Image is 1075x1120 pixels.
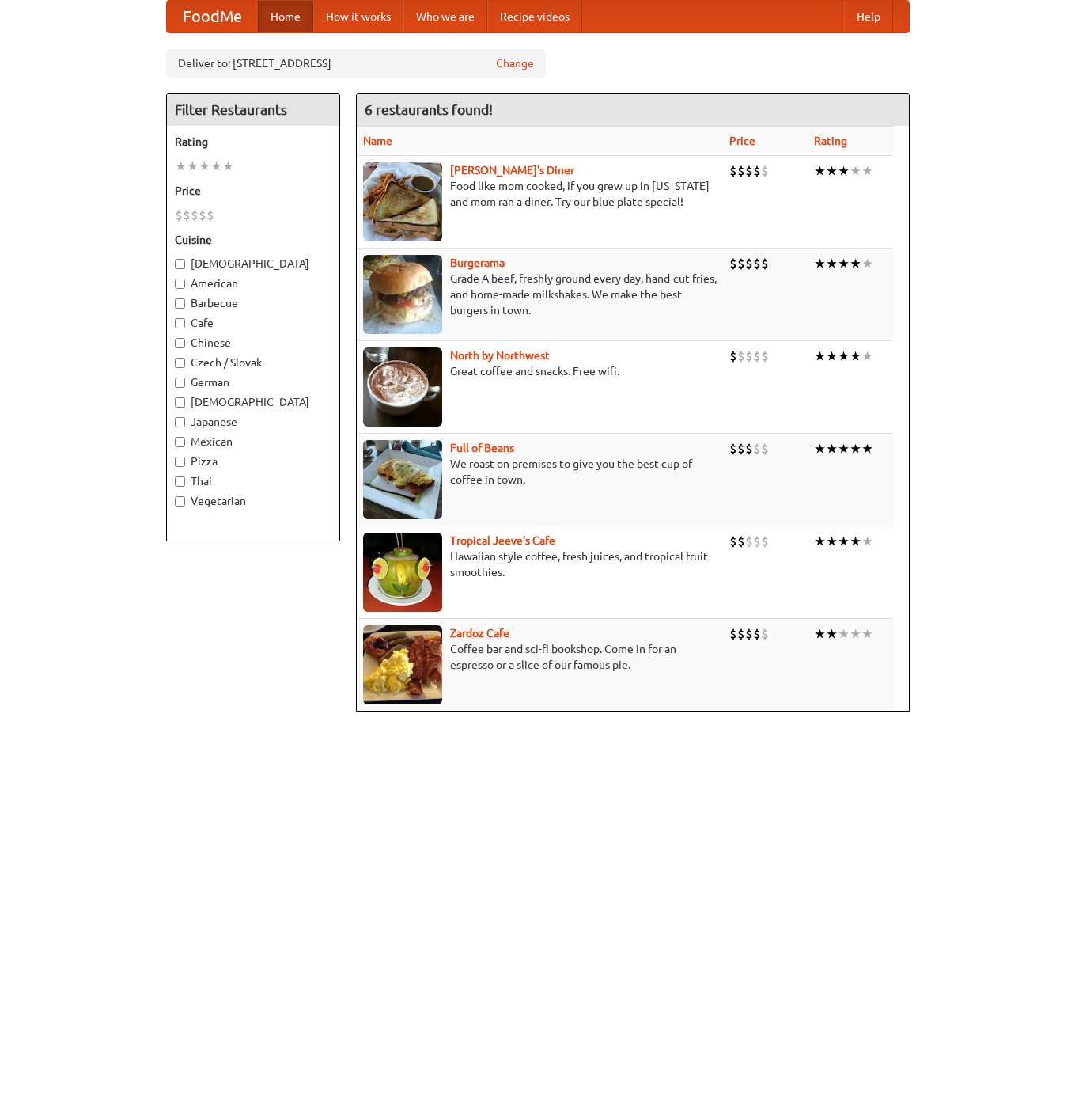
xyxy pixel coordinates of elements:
[450,534,555,547] b: Tropical Jeeve's Cafe
[814,255,826,272] li: ★
[838,162,850,180] li: ★
[838,440,850,457] li: ★
[850,255,861,272] li: ★
[844,1,893,32] a: Help
[745,533,753,550] li: $
[814,533,826,550] li: ★
[222,158,234,175] li: ★
[850,440,861,457] li: ★
[761,533,769,550] li: $
[753,533,761,550] li: $
[737,255,745,272] li: $
[167,1,258,32] a: FoodMe
[175,358,185,368] input: Czech / Slovak
[745,440,753,457] li: $
[175,256,331,271] label: [DEMOGRAPHIC_DATA]
[753,162,761,180] li: $
[199,207,206,224] li: $
[753,440,761,457] li: $
[861,255,873,272] li: ★
[175,374,331,390] label: German
[729,440,737,457] li: $
[753,625,761,643] li: $
[175,417,185,427] input: Japanese
[861,625,873,643] li: ★
[175,457,185,467] input: Pizza
[175,158,187,175] li: ★
[175,298,185,309] input: Barbecue
[363,135,392,147] a: Name
[761,255,769,272] li: $
[729,347,737,365] li: $
[175,318,185,328] input: Cafe
[175,183,331,199] h5: Price
[826,625,838,643] li: ★
[745,347,753,365] li: $
[363,255,442,334] img: burgerama.jpg
[175,394,331,410] label: [DEMOGRAPHIC_DATA]
[175,414,331,430] label: Japanese
[363,271,717,318] p: Grade A beef, freshly ground every day, hand-cut fries, and home-made milkshakes. We make the bes...
[183,207,191,224] li: $
[826,533,838,550] li: ★
[363,533,442,612] img: jeeves.jpg
[175,232,331,248] h5: Cuisine
[175,378,185,388] input: German
[258,1,313,32] a: Home
[861,162,873,180] li: ★
[850,533,861,550] li: ★
[737,625,745,643] li: $
[363,347,442,427] img: north.jpg
[363,641,717,673] p: Coffee bar and sci-fi bookshop. Come in for an espresso or a slice of our famous pie.
[826,347,838,365] li: ★
[729,135,755,147] a: Price
[737,533,745,550] li: $
[850,162,861,180] li: ★
[175,315,331,331] label: Cafe
[191,207,199,224] li: $
[363,456,717,488] p: We roast on premises to give you the best cup of coffee in town.
[761,347,769,365] li: $
[861,533,873,550] li: ★
[814,135,847,147] a: Rating
[737,440,745,457] li: $
[175,355,331,370] label: Czech / Slovak
[814,162,826,180] li: ★
[363,162,442,241] img: sallys.jpg
[450,349,550,362] a: North by Northwest
[175,437,185,447] input: Mexican
[363,440,442,519] img: beans.jpg
[814,440,826,457] li: ★
[850,347,861,365] li: ★
[166,49,546,78] div: Deliver to: [STREET_ADDRESS]
[175,454,331,469] label: Pizza
[838,625,850,643] li: ★
[210,158,222,175] li: ★
[737,347,745,365] li: $
[861,347,873,365] li: ★
[175,493,331,509] label: Vegetarian
[737,162,745,180] li: $
[363,178,717,210] p: Food like mom cooked, if you grew up in [US_STATE] and mom ran a diner. Try our blue plate special!
[729,162,737,180] li: $
[729,255,737,272] li: $
[363,363,717,379] p: Great coffee and snacks. Free wifi.
[175,275,331,291] label: American
[838,255,850,272] li: ★
[175,496,185,507] input: Vegetarian
[753,255,761,272] li: $
[363,625,442,704] img: zardoz.jpg
[450,164,574,177] a: [PERSON_NAME]'s Diner
[450,442,514,454] a: Full of Beans
[450,256,505,269] a: Burgerama
[175,279,185,289] input: American
[745,255,753,272] li: $
[175,207,183,224] li: $
[175,259,185,269] input: [DEMOGRAPHIC_DATA]
[167,94,339,126] h4: Filter Restaurants
[729,533,737,550] li: $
